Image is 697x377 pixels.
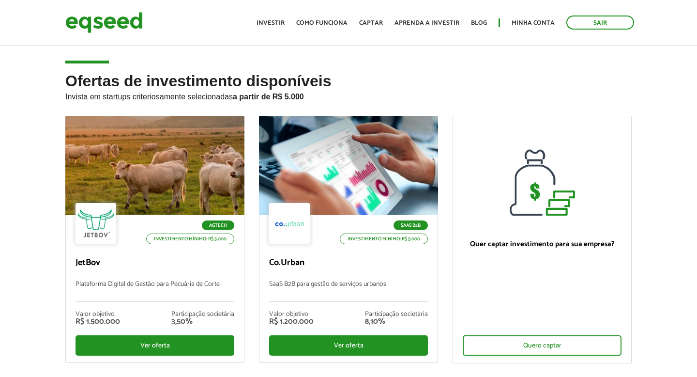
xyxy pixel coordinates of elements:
a: Aprenda a investir [394,20,459,26]
p: SaaS B2B [394,220,428,230]
div: R$ 1.500.000 [76,318,120,326]
a: Quer captar investimento para sua empresa? Quero captar [453,116,632,363]
img: EqSeed [65,10,143,35]
a: Sair [566,16,634,30]
p: Agtech [202,220,234,230]
p: Plataforma Digital de Gestão para Pecuária de Corte [76,281,234,301]
div: Ver oferta [76,335,234,356]
a: Captar [359,20,383,26]
div: 8,10% [365,318,428,326]
div: R$ 1.200.000 [269,318,314,326]
div: Quero captar [463,335,621,356]
a: Blog [471,20,487,26]
p: Investimento mínimo: R$ 5.000 [146,234,234,244]
h2: Ofertas de investimento disponíveis [65,73,632,116]
a: Investir [257,20,285,26]
div: Ver oferta [269,335,428,356]
p: JetBov [76,258,234,268]
div: Valor objetivo [269,311,314,318]
p: Invista em startups criteriosamente selecionadas [65,90,632,101]
p: Quer captar investimento para sua empresa? [463,240,621,249]
p: Investimento mínimo: R$ 5.000 [340,234,428,244]
p: SaaS B2B para gestão de serviços urbanos [269,281,428,301]
div: 3,50% [171,318,234,326]
a: Como funciona [296,20,348,26]
a: Agtech Investimento mínimo: R$ 5.000 JetBov Plataforma Digital de Gestão para Pecuária de Corte V... [65,116,244,363]
div: Participação societária [365,311,428,318]
a: SaaS B2B Investimento mínimo: R$ 5.000 Co.Urban SaaS B2B para gestão de serviços urbanos Valor ob... [259,116,438,363]
a: Minha conta [512,20,555,26]
div: Valor objetivo [76,311,120,318]
p: Co.Urban [269,258,428,268]
strong: a partir de R$ 5.000 [233,93,304,101]
div: Participação societária [171,311,234,318]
